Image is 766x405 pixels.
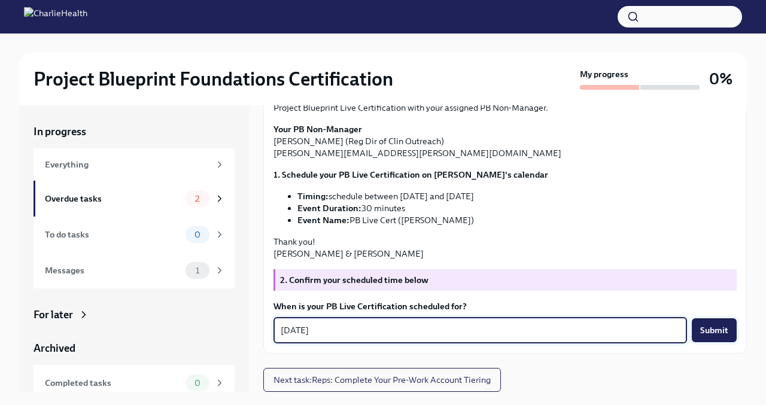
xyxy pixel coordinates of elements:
div: For later [34,307,73,322]
strong: Event Name: [297,215,349,226]
strong: Your PB Non-Manager [273,124,362,135]
h2: Project Blueprint Foundations Certification [34,67,393,91]
span: 0 [187,230,208,239]
div: Everything [45,158,209,171]
li: 30 minutes [297,202,737,214]
p: Thank you! [PERSON_NAME] & [PERSON_NAME] [273,236,737,260]
img: CharlieHealth [24,7,87,26]
span: 1 [189,266,206,275]
button: Submit [692,318,737,342]
div: Completed tasks [45,376,181,389]
a: In progress [34,124,235,139]
textarea: [DATE] [281,323,680,337]
li: schedule between [DATE] and [DATE] [297,190,737,202]
li: PB Live Cert ([PERSON_NAME]) [297,214,737,226]
div: Messages [45,264,181,277]
strong: 2. Confirm your scheduled time below [280,275,428,285]
a: Everything [34,148,235,181]
span: Next task : Reps: Complete Your Pre-Work Account Tiering [273,374,491,386]
a: Overdue tasks2 [34,181,235,217]
span: 2 [188,194,206,203]
a: Messages1 [34,252,235,288]
a: Completed tasks0 [34,365,235,401]
div: To do tasks [45,228,181,241]
strong: Timing: [297,191,329,202]
p: [PERSON_NAME] (Reg Dir of Clin Outreach) [PERSON_NAME][EMAIL_ADDRESS][PERSON_NAME][DOMAIN_NAME] [273,123,737,159]
a: Archived [34,341,235,355]
a: For later [34,307,235,322]
label: When is your PB Live Certification scheduled for? [273,300,737,312]
span: 0 [187,379,208,388]
strong: 1. Schedule your PB Live Certification on [PERSON_NAME]'s calendar [273,169,548,180]
span: Submit [700,324,728,336]
a: To do tasks0 [34,217,235,252]
strong: My progress [580,68,628,80]
button: Next task:Reps: Complete Your Pre-Work Account Tiering [263,368,501,392]
div: Overdue tasks [45,192,181,205]
strong: Event Duration: [297,203,361,214]
h3: 0% [709,68,732,90]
